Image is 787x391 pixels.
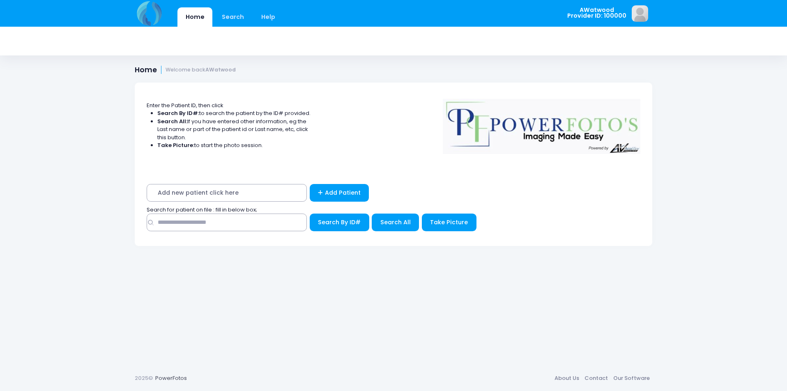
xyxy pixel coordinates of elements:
[310,214,369,231] button: Search By ID#
[177,7,212,27] a: Home
[147,101,223,109] span: Enter the Patient ID, then click
[135,374,153,382] span: 2025©
[214,7,252,27] a: Search
[380,218,411,226] span: Search All
[147,184,307,202] span: Add new patient click here
[157,117,311,142] li: If you have entered other information, eg the Last name or part of the patient id or Last name, e...
[310,184,369,202] a: Add Patient
[205,66,236,73] strong: AWatwood
[157,141,311,149] li: to start the photo session.
[430,218,468,226] span: Take Picture
[632,5,648,22] img: image
[135,66,236,74] h1: Home
[157,141,194,149] strong: Take Picture:
[372,214,419,231] button: Search All
[157,109,311,117] li: to search the patient by the ID# provided.
[567,7,626,19] span: AWatwood Provider ID: 100000
[439,93,644,154] img: Logo
[157,109,199,117] strong: Search By ID#:
[318,218,361,226] span: Search By ID#
[552,371,582,386] a: About Us
[157,117,187,125] strong: Search All:
[147,206,257,214] span: Search for patient on file : fill in below box;
[166,67,236,73] small: Welcome back
[253,7,283,27] a: Help
[582,371,610,386] a: Contact
[155,374,187,382] a: PowerFotos
[610,371,652,386] a: Our Software
[422,214,476,231] button: Take Picture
